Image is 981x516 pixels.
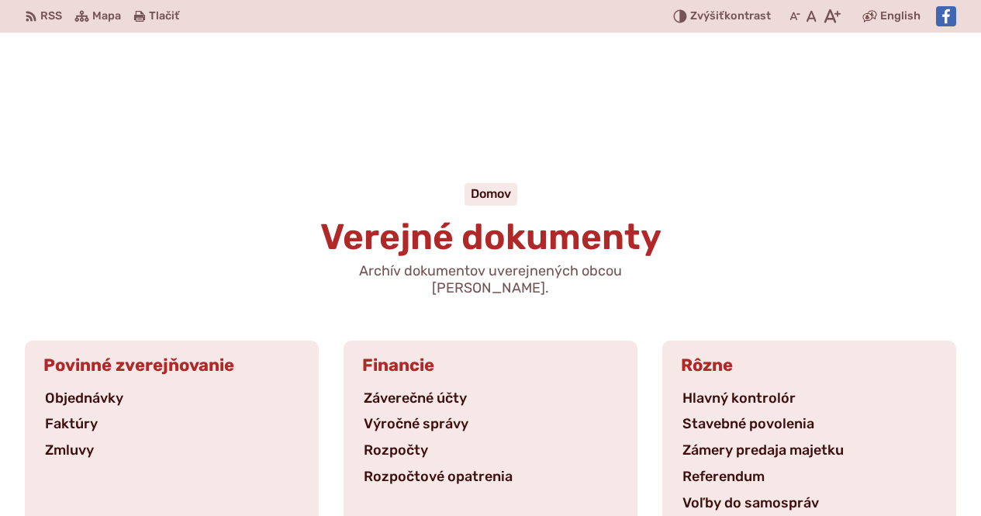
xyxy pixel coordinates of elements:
p: Archív dokumentov uverejnených obcou [PERSON_NAME]. [305,263,677,296]
span: English [880,7,921,26]
span: RSS [40,7,62,26]
span: Verejné dokumenty [320,216,661,258]
span: Mapa [92,7,121,26]
a: Rozpočtové opatrenia [362,468,514,485]
img: Prejsť na Facebook stránku [936,6,956,26]
a: Objednávky [43,390,125,407]
a: Zmluvy [43,442,95,459]
span: kontrast [690,10,771,23]
a: Domov [471,186,511,201]
a: Záverečné účty [362,390,468,407]
a: Zámery predaja majetku [681,442,845,459]
a: Hlavný kontrolór [681,390,797,407]
a: Referendum [681,468,766,485]
span: Zvýšiť [690,9,724,23]
a: Stavebné povolenia [681,415,816,432]
a: Voľby do samospráv [681,494,820,511]
a: English [877,7,924,26]
span: Tlačiť [149,10,179,23]
a: Rozpočty [362,442,430,459]
a: Výročné správy [362,415,470,432]
a: Faktúry [43,415,99,432]
h3: Financie [344,341,637,387]
h3: Rôzne [662,341,956,387]
h3: Povinné zverejňovanie [25,341,319,387]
